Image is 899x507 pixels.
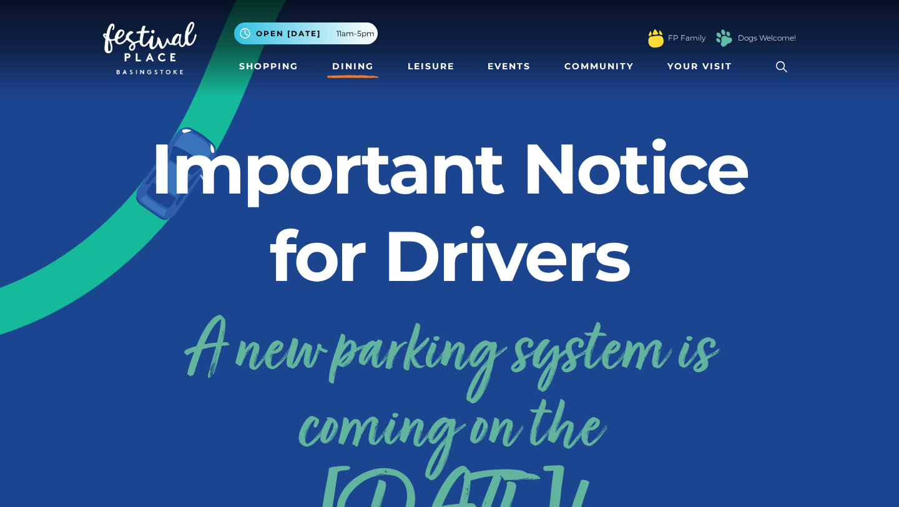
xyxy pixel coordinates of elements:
span: Open [DATE] [256,28,321,39]
a: Leisure [403,55,459,78]
button: Open [DATE] 11am-5pm [234,22,378,44]
img: Festival Place Logo [103,22,197,74]
a: FP Family [668,32,705,44]
a: Community [559,55,639,78]
span: Your Visit [667,60,732,73]
a: Shopping [234,55,303,78]
a: Dining [327,55,379,78]
span: 11am-5pm [337,28,375,39]
a: Your Visit [662,55,744,78]
a: Events [483,55,536,78]
h2: Important Notice for Drivers [103,125,796,300]
a: Dogs Welcome! [738,32,796,44]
